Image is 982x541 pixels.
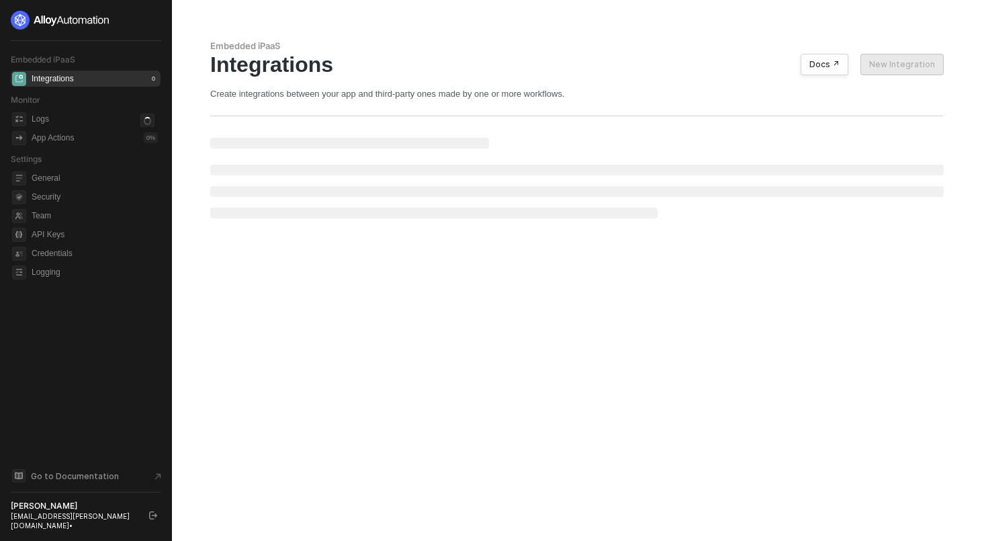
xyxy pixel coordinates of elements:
[12,131,26,145] span: icon-app-actions
[151,470,165,483] span: document-arrow
[12,469,26,483] span: documentation
[12,209,26,223] span: team
[11,11,161,30] a: logo
[210,40,944,52] div: Embedded iPaaS
[32,114,49,125] div: Logs
[12,265,26,280] span: logging
[11,468,161,484] a: Knowledge Base
[32,226,158,243] span: API Keys
[149,511,157,519] span: logout
[149,73,158,84] div: 0
[210,52,944,77] div: Integrations
[11,154,42,164] span: Settings
[12,228,26,242] span: api-key
[32,170,158,186] span: General
[11,11,110,30] img: logo
[860,54,944,75] button: New Integration
[32,264,158,280] span: Logging
[32,132,74,144] div: App Actions
[12,112,26,126] span: icon-logs
[801,54,848,75] button: Docs ↗
[12,190,26,204] span: security
[32,208,158,224] span: Team
[12,72,26,86] span: integrations
[11,511,137,530] div: [EMAIL_ADDRESS][PERSON_NAME][DOMAIN_NAME] •
[11,95,40,105] span: Monitor
[11,54,75,65] span: Embedded iPaaS
[31,470,119,482] span: Go to Documentation
[12,247,26,261] span: credentials
[12,171,26,185] span: general
[210,88,944,99] div: Create integrations between your app and third-party ones made by one or more workflows.
[32,73,74,85] div: Integrations
[140,114,154,128] span: icon-loader
[144,132,158,143] div: 0 %
[32,245,158,261] span: Credentials
[809,59,840,70] div: Docs ↗
[32,189,158,205] span: Security
[11,501,137,511] div: [PERSON_NAME]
